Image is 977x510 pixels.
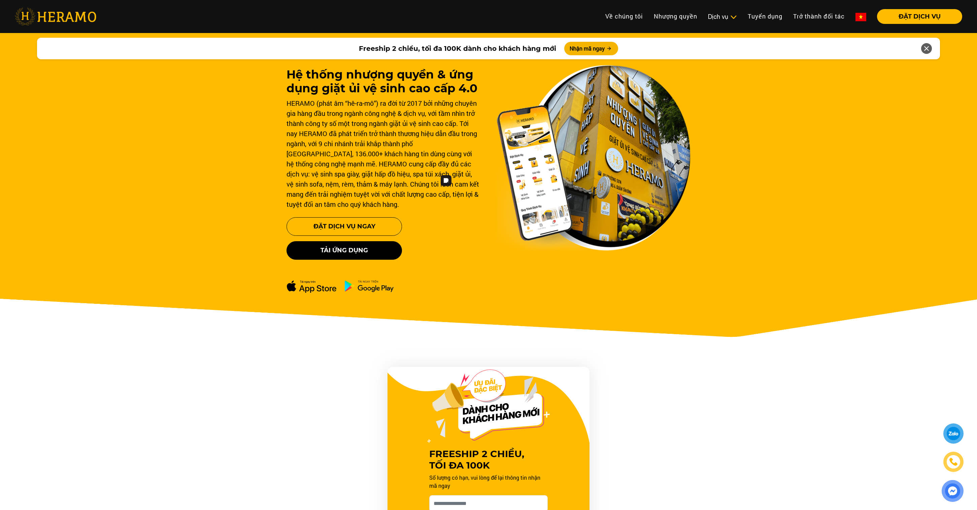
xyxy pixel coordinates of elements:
button: ĐẶT DỊCH VỤ [877,9,962,24]
img: heramo-logo.png [15,8,96,25]
h1: Hệ thống nhượng quyền & ứng dụng giặt ủi vệ sinh cao cấp 4.0 [287,68,480,95]
button: Đặt Dịch Vụ Ngay [287,217,402,236]
img: Offer Header [427,370,550,443]
a: phone-icon [944,453,963,471]
img: phone-icon [950,458,957,466]
a: Trở thành đối tác [788,9,850,24]
button: Nhận mã ngay [564,42,618,55]
a: Tuyển dụng [742,9,788,24]
img: vn-flag.png [855,13,866,21]
a: ĐẶT DỊCH VỤ [872,13,962,20]
a: Nhượng quyền [648,9,703,24]
img: apple-dowload [287,280,336,293]
span: Freeship 2 chiều, tối đa 100K dành cho khách hàng mới [359,43,556,54]
div: Dịch vụ [708,12,737,21]
button: Tải ứng dụng [287,241,402,260]
img: ch-dowload [344,280,394,292]
img: subToggleIcon [730,14,737,21]
div: HERAMO (phát âm “hê-ra-mô”) ra đời từ 2017 bởi những chuyên gia hàng đầu trong ngành công nghệ & ... [287,98,480,209]
h3: FREESHIP 2 CHIỀU, TỐI ĐA 100K [429,448,548,471]
p: Số lượng có hạn, vui lòng để lại thông tin nhận mã ngay [429,474,548,490]
img: banner [497,65,690,251]
a: Về chúng tôi [600,9,648,24]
